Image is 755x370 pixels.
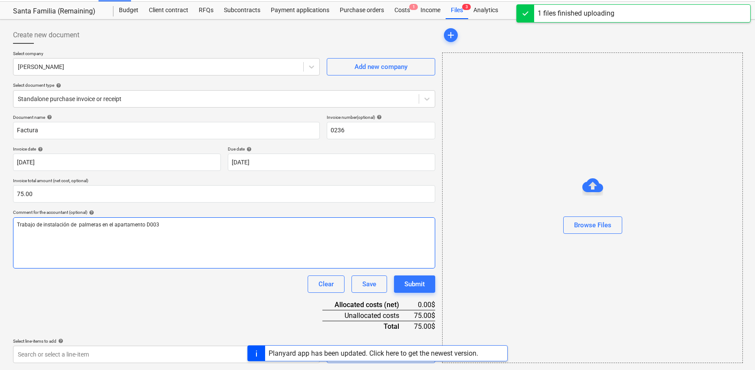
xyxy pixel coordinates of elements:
div: Invoice number (optional) [327,115,435,120]
a: Subcontracts [219,2,266,19]
button: Browse Files [563,216,622,234]
div: Submit [404,278,425,290]
div: Planyard app has been updated. Click here to get the newest version. [269,349,478,357]
div: Browse Files [442,52,743,363]
a: Payment applications [266,2,335,19]
div: Browse Files [574,219,611,231]
div: 75.00$ [413,310,436,321]
div: Due date [228,146,436,152]
button: Submit [394,275,435,293]
a: Budget [114,2,144,19]
button: Add new company [327,58,435,75]
a: Client contract [144,2,194,19]
p: Invoice total amount (net cost, optional) [13,178,435,185]
div: 1 files finished uploading [538,8,614,19]
a: Purchase orders [335,2,389,19]
span: help [87,210,94,215]
div: Save [362,278,376,290]
span: help [36,147,43,152]
div: Document name [13,115,320,120]
div: Widget de chat [712,328,755,370]
input: Document name [13,122,320,139]
p: Select company [13,51,320,58]
span: Create new document [13,30,79,40]
div: Invoice date [13,146,221,152]
span: 1 [409,4,418,10]
div: Unallocated costs [322,310,413,321]
div: Select document type [13,82,435,88]
span: add [446,30,456,40]
span: Trabajo de instalación de palmeras en el apartamento D003 [17,222,159,228]
span: help [56,338,63,344]
div: Add new company [355,61,407,72]
div: Clear [318,278,334,290]
div: Comment for the accountant (optional) [13,210,435,215]
span: help [375,115,382,120]
a: Income [415,2,446,19]
button: Save [351,275,387,293]
a: RFQs [194,2,219,19]
a: Costs1 [389,2,415,19]
div: Santa Familia (Remaining) [13,7,103,16]
div: Select line-items to add [13,338,320,344]
button: Clear [308,275,345,293]
input: Due date not specified [228,154,436,171]
div: 0.00$ [413,300,436,310]
div: Allocated costs (net) [322,300,413,310]
input: Invoice date not specified [13,154,221,171]
input: Invoice number [327,122,435,139]
div: Costs [389,2,415,19]
span: help [45,115,52,120]
a: Analytics [468,2,503,19]
div: Total [322,321,413,331]
a: Files3 [446,2,468,19]
div: Files [446,2,468,19]
iframe: Chat Widget [712,328,755,370]
span: help [54,83,61,88]
div: 75.00$ [413,321,436,331]
span: 3 [462,4,471,10]
span: help [245,147,252,152]
input: Invoice total amount (net cost, optional) [13,185,435,203]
